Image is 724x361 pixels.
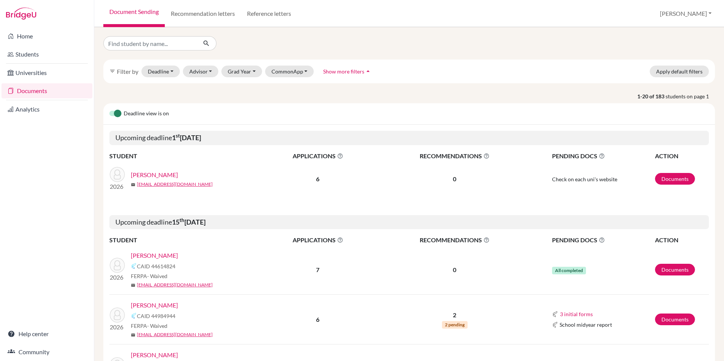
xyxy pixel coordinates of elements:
[376,265,534,274] p: 0
[364,67,372,75] i: arrow_drop_up
[137,312,175,320] span: CAID 44984944
[110,258,125,273] img: Chapman, Levi
[109,151,260,161] th: STUDENT
[316,266,319,273] b: 7
[141,66,180,77] button: Deadline
[109,215,709,229] h5: Upcoming deadline
[317,66,378,77] button: Show more filtersarrow_drop_up
[261,151,375,161] span: APPLICATIONS
[655,264,695,275] a: Documents
[131,283,135,288] span: mail
[137,281,213,288] a: [EMAIL_ADDRESS][DOMAIN_NAME]
[131,170,178,179] a: [PERSON_NAME]
[137,331,213,338] a: [EMAIL_ADDRESS][DOMAIN_NAME]
[376,174,534,184] p: 0
[131,263,137,269] img: Common App logo
[560,321,612,329] span: School midyear report
[552,322,558,328] img: Common App logo
[655,173,695,185] a: Documents
[552,151,654,161] span: PENDING DOCS
[2,47,92,62] a: Students
[176,133,180,139] sup: st
[110,307,125,323] img: Lawrence, Alia
[376,151,534,161] span: RECOMMENDATIONS
[376,311,534,320] p: 2
[552,267,586,274] span: All completed
[221,66,262,77] button: Grad Year
[110,167,125,182] img: Massey, Erica
[110,273,125,282] p: 2026
[2,83,92,98] a: Documents
[655,314,695,325] a: Documents
[172,218,206,226] b: 15 [DATE]
[109,131,709,145] h5: Upcoming deadline
[442,321,468,329] span: 2 pending
[655,151,709,161] th: ACTION
[109,68,115,74] i: filter_list
[131,301,178,310] a: [PERSON_NAME]
[179,217,184,223] sup: th
[131,313,137,319] img: Common App logo
[637,92,666,100] strong: 1-20 of 183
[6,8,36,20] img: Bridge-U
[666,92,715,100] span: students on page 1
[265,66,314,77] button: CommonApp
[147,273,167,279] span: - Waived
[657,6,715,21] button: [PERSON_NAME]
[2,344,92,359] a: Community
[552,176,617,182] span: Check on each uni's website
[172,133,201,142] b: 1 [DATE]
[131,350,178,359] a: [PERSON_NAME]
[552,236,654,245] span: PENDING DOCS
[109,235,260,245] th: STUDENT
[183,66,219,77] button: Advisor
[2,326,92,341] a: Help center
[110,323,125,332] p: 2026
[103,36,197,50] input: Find student by name...
[323,68,364,75] span: Show more filters
[261,236,375,245] span: APPLICATIONS
[110,182,125,191] p: 2026
[137,262,175,270] span: CAID 44614824
[560,310,593,318] button: 3 initial forms
[124,109,169,118] span: Deadline view is on
[316,316,319,323] b: 6
[2,102,92,117] a: Analytics
[650,66,709,77] button: Apply default filters
[2,65,92,80] a: Universities
[131,272,167,280] span: FERPA
[137,181,213,188] a: [EMAIL_ADDRESS][DOMAIN_NAME]
[131,333,135,337] span: mail
[316,175,319,182] b: 6
[131,322,167,330] span: FERPA
[2,29,92,44] a: Home
[131,251,178,260] a: [PERSON_NAME]
[131,182,135,187] span: mail
[552,311,558,317] img: Common App logo
[376,236,534,245] span: RECOMMENDATIONS
[117,68,138,75] span: Filter by
[147,323,167,329] span: - Waived
[655,235,709,245] th: ACTION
